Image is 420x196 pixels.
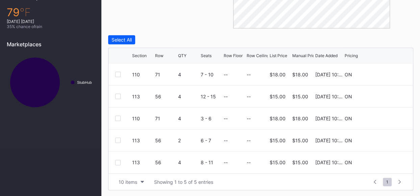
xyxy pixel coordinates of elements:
div: $15.00 [292,94,314,99]
div: [DATE] 10:56AM [315,72,343,77]
div: -- [247,138,251,143]
div: Marketplaces [7,41,95,48]
div: $15.00 [269,94,285,99]
div: $15.00 [269,160,285,165]
div: Date Added [315,53,338,58]
div: $15.00 [292,160,314,165]
div: ON [344,138,352,143]
div: 12 - 15 [201,94,222,99]
div: 4 [178,160,199,165]
div: 113 [132,94,153,99]
div: 56 [155,138,176,143]
div: $18.00 [292,116,314,121]
div: 35 % chance of rain [7,24,95,29]
div: 4 [178,94,199,99]
div: $18.00 [292,72,314,77]
span: 1 [383,178,392,186]
div: -- [224,94,228,99]
div: 110 [132,116,153,121]
div: -- [224,138,228,143]
div: QTY [178,53,186,58]
div: 71 [155,72,176,77]
div: [DATE] 10:56AM [315,160,343,165]
div: List Price [269,53,287,58]
div: $18.00 [269,116,285,121]
div: ON [344,94,352,99]
div: 4 [178,116,199,121]
div: 3 - 6 [201,116,222,121]
div: -- [247,94,251,99]
div: 56 [155,160,176,165]
div: ON [344,72,352,77]
button: Select All [108,35,135,44]
div: -- [224,160,228,165]
div: 7 - 10 [201,72,222,77]
div: Pricing [344,53,357,58]
div: [DATE] 10:56AM [315,138,343,143]
div: $15.00 [292,138,314,143]
div: ON [344,116,352,121]
div: -- [247,72,251,77]
div: 71 [155,116,176,121]
div: 6 - 7 [201,138,222,143]
div: -- [247,160,251,165]
div: -- [224,116,228,121]
div: [DATE] 10:56AM [315,94,343,99]
span: ℉ [20,6,31,19]
text: StubHub [77,80,92,84]
svg: Chart title [7,53,95,112]
div: Section [132,53,147,58]
div: -- [247,116,251,121]
div: 2 [178,138,199,143]
div: 8 - 11 [201,160,222,165]
div: 10 items [119,179,137,185]
div: [DATE] [DATE] [7,19,95,24]
div: 56 [155,94,176,99]
div: ON [344,160,352,165]
div: 113 [132,160,153,165]
button: 10 items [115,177,147,187]
div: $15.00 [269,138,285,143]
div: Row [155,53,164,58]
div: [DATE] 10:56AM [315,116,343,121]
div: 4 [178,72,199,77]
div: Select All [112,37,132,43]
div: Showing 1 to 5 of 5 entries [154,179,213,185]
div: 110 [132,72,153,77]
div: 113 [132,138,153,143]
div: Row Ceiling [247,53,269,58]
div: -- [224,72,228,77]
div: Manual Price [292,53,317,58]
div: Row Floor [224,53,243,58]
div: 79 [7,6,95,19]
div: $18.00 [269,72,285,77]
div: Seats [201,53,212,58]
